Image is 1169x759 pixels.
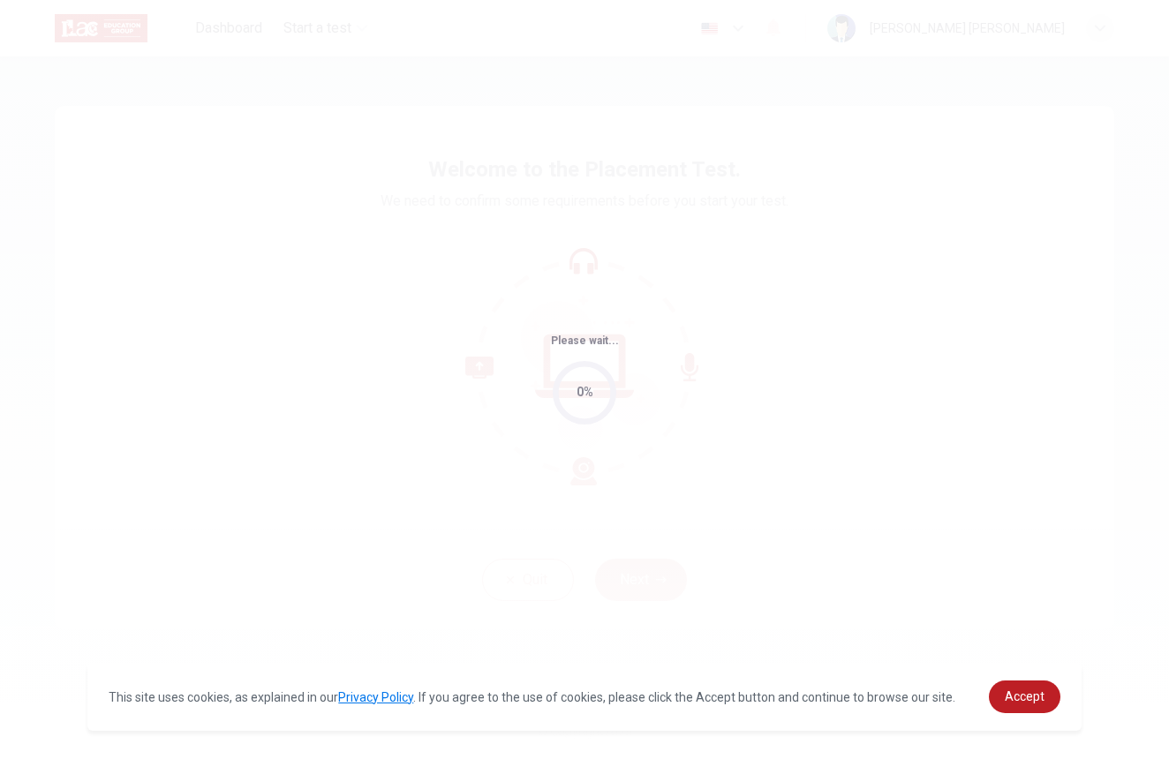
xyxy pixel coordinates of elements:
a: Privacy Policy [338,690,413,704]
a: dismiss cookie message [989,680,1060,713]
span: Accept [1005,689,1045,703]
div: 0% [577,382,593,402]
span: Please wait... [551,334,619,347]
span: This site uses cookies, as explained in our . If you agree to the use of cookies, please click th... [109,690,955,704]
div: cookieconsent [87,663,1081,731]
